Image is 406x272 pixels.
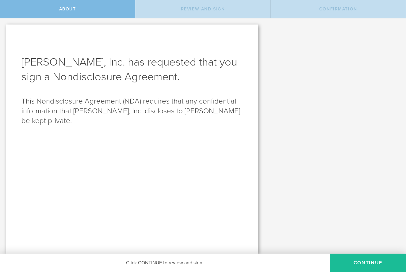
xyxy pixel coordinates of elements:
span: Review and sign [181,6,225,12]
span: Confirmation [319,6,357,12]
p: This Nondisclosure Agreement (NDA) requires that any confidential information that [PERSON_NAME],... [21,96,243,126]
button: Continue [330,254,406,272]
h1: [PERSON_NAME], Inc. has requested that you sign a Nondisclosure Agreement . [21,55,243,84]
span: About [59,6,76,12]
